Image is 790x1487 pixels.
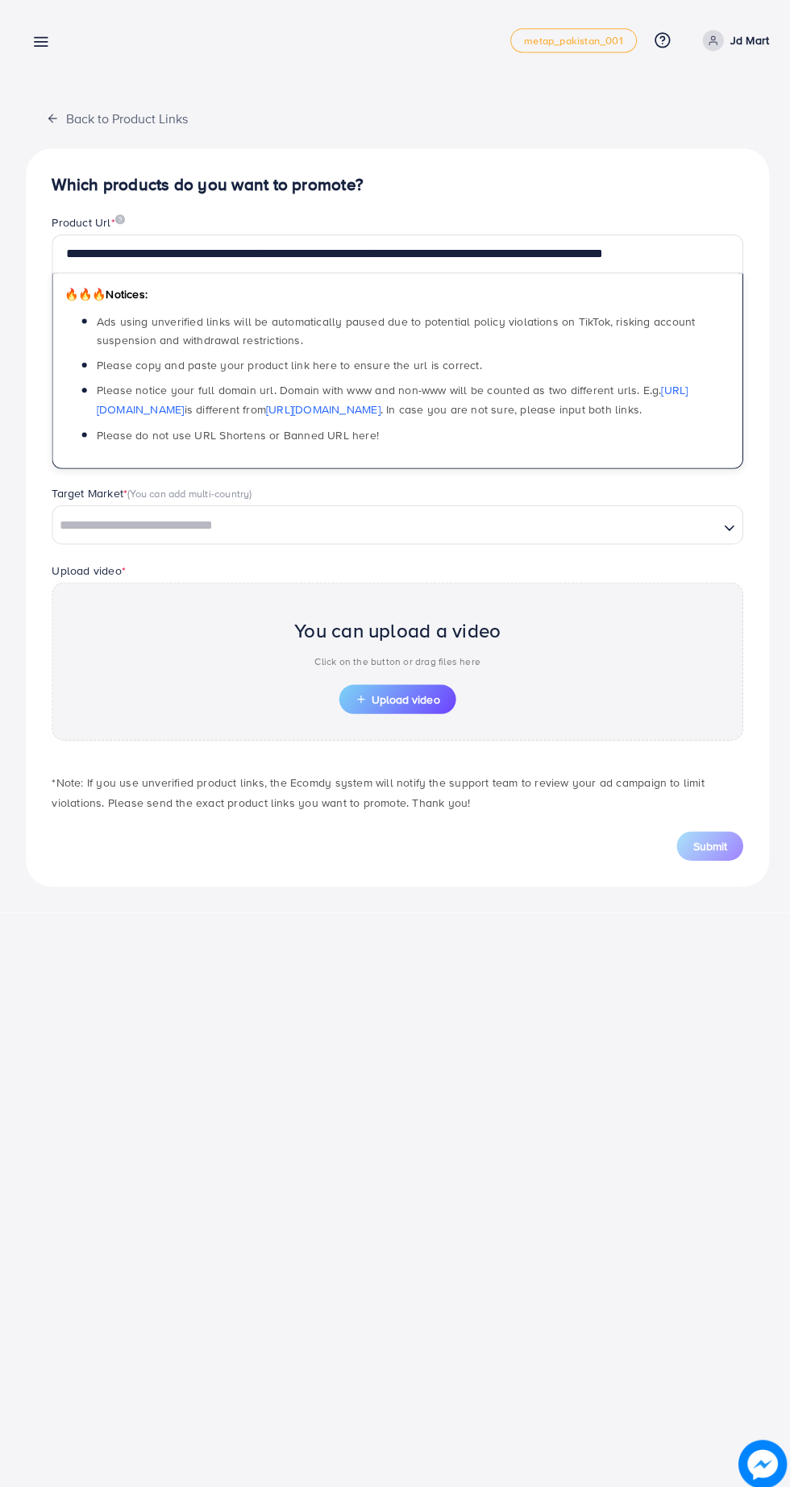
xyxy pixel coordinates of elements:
span: Upload video [353,689,437,700]
span: Ads using unverified links will be automatically paused due to potential policy violations on Tik... [96,311,691,346]
input: Search for option [54,510,713,535]
label: Upload video [52,559,125,575]
h2: You can upload a video [293,615,498,638]
span: Notices: [64,285,147,301]
p: Click on the button or drag files here [293,648,498,667]
a: [URL][DOMAIN_NAME] [96,380,684,414]
span: metap_pakistan_001 [521,35,619,46]
div: Search for option [52,502,738,541]
img: image [114,213,124,223]
a: metap_pakistan_001 [507,28,633,52]
a: Jd Mart [692,30,764,51]
button: Back to Product Links [26,100,207,135]
span: 🔥🔥🔥 [64,285,105,301]
a: [URL][DOMAIN_NAME] [264,399,378,415]
button: Upload video [337,680,453,709]
p: *Note: If you use unverified product links, the Ecomdy system will notify the support team to rev... [52,768,738,807]
h4: Which products do you want to promote? [52,173,738,193]
p: Jd Mart [726,31,764,50]
span: Please notice your full domain url. Domain with www and non-www will be counted as two different ... [96,380,684,414]
span: Please do not use URL Shortens or Banned URL here! [96,424,376,440]
button: Submit [672,826,738,855]
span: Submit [688,833,722,849]
span: (You can add multi-country) [127,483,250,497]
img: image [734,1431,782,1479]
label: Target Market [52,482,251,498]
label: Product Url [52,213,124,229]
span: Please copy and paste your product link here to ensure the url is correct. [96,355,479,371]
